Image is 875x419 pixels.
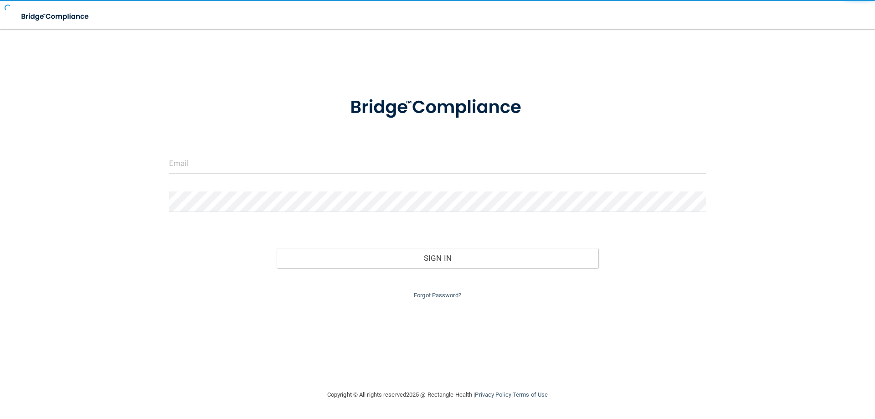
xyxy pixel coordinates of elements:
a: Forgot Password? [414,292,461,299]
img: bridge_compliance_login_screen.278c3ca4.svg [331,84,544,131]
button: Sign In [277,248,599,268]
a: Privacy Policy [475,391,511,398]
img: bridge_compliance_login_screen.278c3ca4.svg [14,7,98,26]
div: Copyright © All rights reserved 2025 @ Rectangle Health | | [271,380,604,409]
input: Email [169,153,706,174]
a: Terms of Use [513,391,548,398]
